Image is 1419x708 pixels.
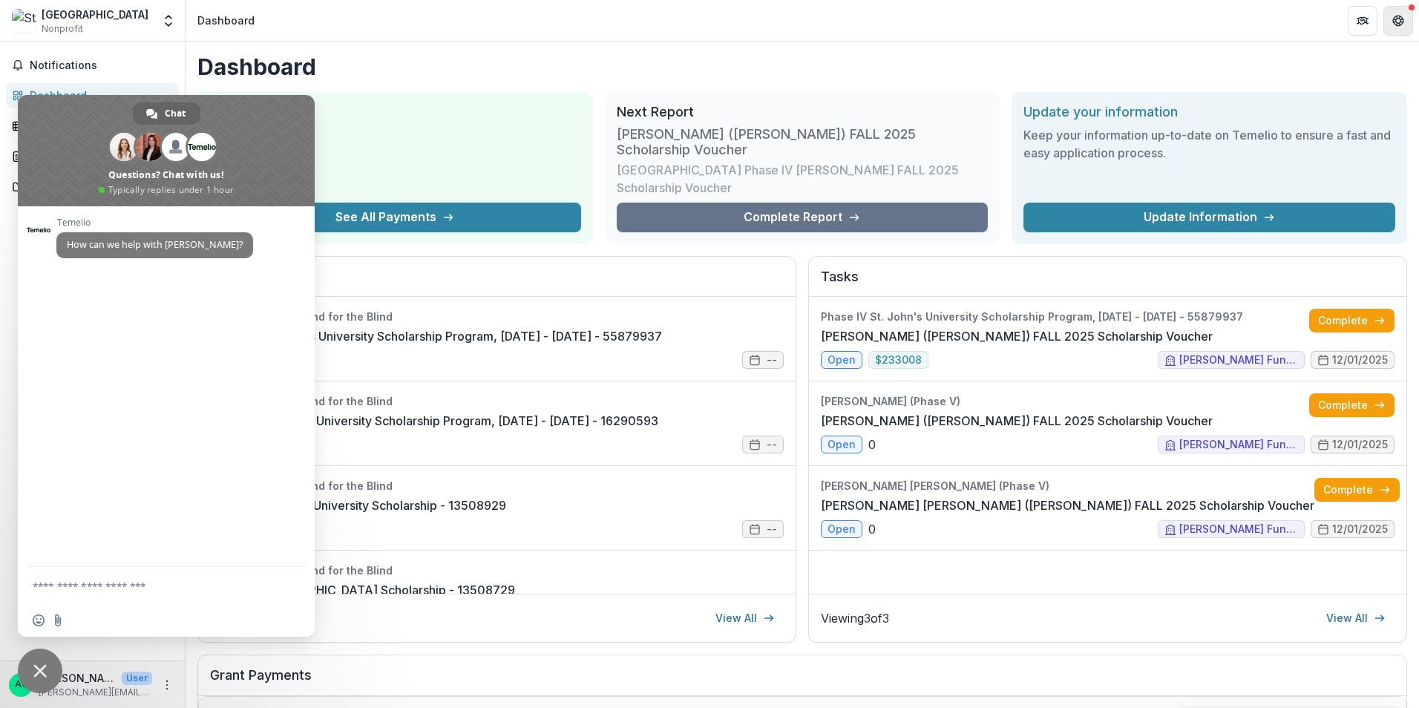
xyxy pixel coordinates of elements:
[821,609,889,627] p: Viewing 3 of 3
[52,614,64,626] span: Send a file
[821,327,1213,345] a: [PERSON_NAME] ([PERSON_NAME]) FALL 2025 Scholarship Voucher
[12,9,36,33] img: St. John's University
[1314,478,1400,502] a: Complete
[39,670,116,686] p: [PERSON_NAME]
[210,269,784,297] h2: Proposals
[6,83,179,108] a: Dashboard
[33,614,45,626] span: Insert an emoji
[1309,309,1395,332] a: Complete
[122,672,152,685] p: User
[33,580,267,593] textarea: Compose your message...
[67,238,243,251] span: How can we help with [PERSON_NAME]?
[30,59,173,72] span: Notifications
[6,114,179,138] a: Tasks
[1023,203,1395,232] a: Update Information
[209,203,581,232] button: See All Payments
[617,104,989,120] h2: Next Report
[39,686,152,699] p: [PERSON_NAME][EMAIL_ADDRESS][PERSON_NAME][DOMAIN_NAME]
[617,203,989,232] a: Complete Report
[197,53,1407,80] h1: Dashboard
[617,161,989,197] p: [GEOGRAPHIC_DATA] Phase IV [PERSON_NAME] FALL 2025 Scholarship Voucher
[158,6,179,36] button: Open entity switcher
[165,102,186,125] span: Chat
[1383,6,1413,36] button: Get Help
[191,10,260,31] nav: breadcrumb
[30,88,167,103] div: Dashboard
[210,581,515,599] a: Phase I [GEOGRAPHIC_DATA] Scholarship - 13508729
[158,676,176,694] button: More
[1317,606,1395,630] a: View All
[6,144,179,168] a: Proposals
[42,7,148,22] div: [GEOGRAPHIC_DATA]
[1309,393,1395,417] a: Complete
[56,217,253,228] span: Temelio
[707,606,784,630] a: View All
[1023,104,1395,120] h2: Update your information
[15,680,27,689] div: Amanda Voskinarian
[1348,6,1377,36] button: Partners
[18,649,62,693] div: Close chat
[210,667,1395,695] h2: Grant Payments
[6,174,179,199] a: Documents
[210,496,506,514] a: Phase II St. John's University Scholarship - 13508929
[209,104,581,120] h2: Total Awarded
[197,13,255,28] div: Dashboard
[210,412,658,430] a: Phase III St. John's University Scholarship Program, [DATE] - [DATE] - 16290593
[6,53,179,77] button: Notifications
[617,126,989,158] h3: [PERSON_NAME] ([PERSON_NAME]) FALL 2025 Scholarship Voucher
[821,496,1314,514] a: [PERSON_NAME] [PERSON_NAME] ([PERSON_NAME]) FALL 2025 Scholarship Voucher
[133,102,200,125] div: Chat
[42,22,83,36] span: Nonprofit
[821,412,1213,430] a: [PERSON_NAME] ([PERSON_NAME]) FALL 2025 Scholarship Voucher
[821,269,1395,297] h2: Tasks
[1023,126,1395,162] h3: Keep your information up-to-date on Temelio to ensure a fast and easy application process.
[210,327,662,345] a: Phase IV St. John's University Scholarship Program, [DATE] - [DATE] - 55879937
